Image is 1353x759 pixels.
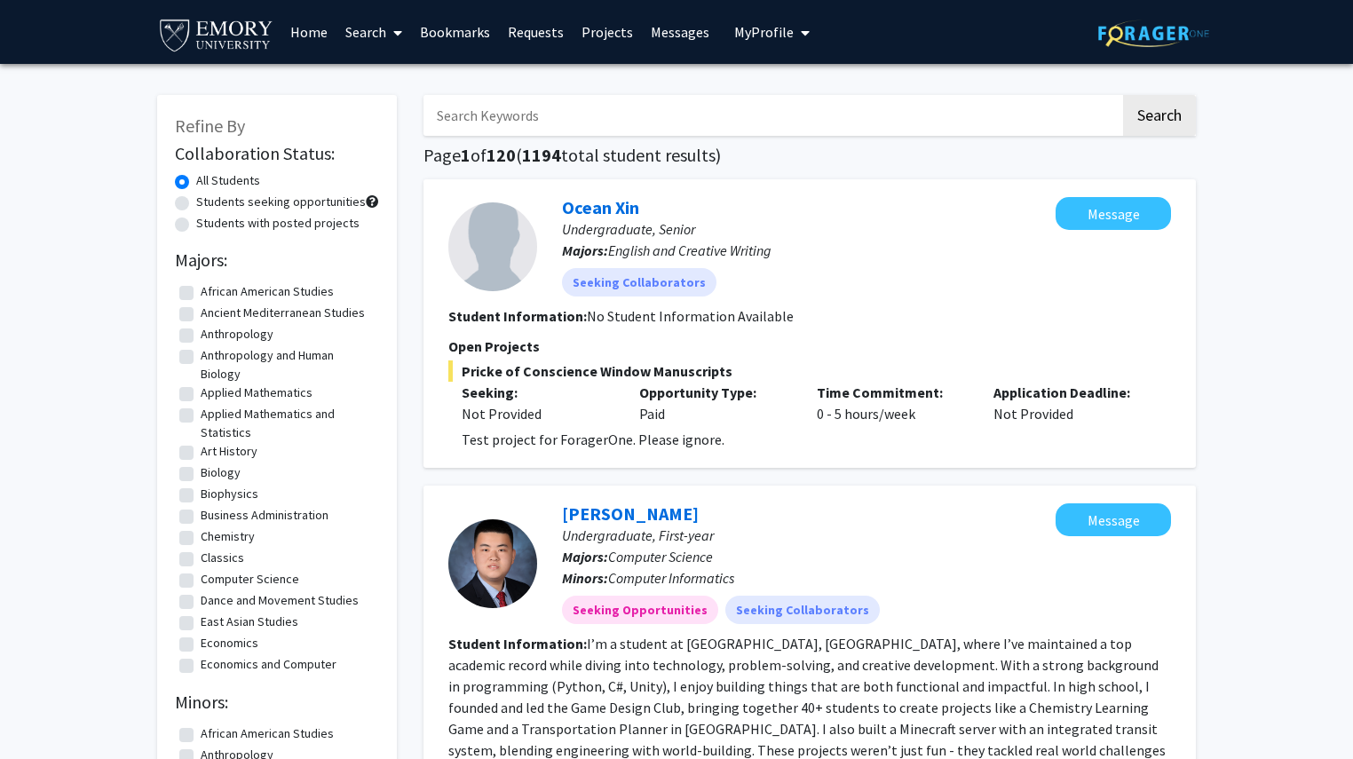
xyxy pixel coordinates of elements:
[201,282,334,301] label: African American Studies
[201,346,375,383] label: Anthropology and Human Biology
[639,382,790,403] p: Opportunity Type:
[336,1,411,63] a: Search
[175,692,379,713] h2: Minors:
[562,569,608,587] b: Minors:
[993,382,1144,403] p: Application Deadline:
[196,214,360,233] label: Students with posted projects
[411,1,499,63] a: Bookmarks
[562,241,608,259] b: Majors:
[201,724,334,743] label: African American Studies
[281,1,336,63] a: Home
[734,23,794,41] span: My Profile
[608,241,771,259] span: English and Creative Writing
[201,527,255,546] label: Chemistry
[980,382,1158,424] div: Not Provided
[201,613,298,631] label: East Asian Studies
[608,548,713,565] span: Computer Science
[626,382,803,424] div: Paid
[201,485,258,503] label: Biophysics
[725,596,880,624] mat-chip: Seeking Collaborators
[157,14,275,54] img: Emory University Logo
[462,403,613,424] div: Not Provided
[462,429,1171,450] p: Test project for ForagerOne. Please ignore.
[573,1,642,63] a: Projects
[1123,95,1196,136] button: Search
[201,405,375,442] label: Applied Mathematics and Statistics
[423,145,1196,166] h1: Page of ( total student results)
[562,548,608,565] b: Majors:
[1098,20,1209,47] img: ForagerOne Logo
[201,549,244,567] label: Classics
[499,1,573,63] a: Requests
[817,382,968,403] p: Time Commitment:
[201,442,257,461] label: Art History
[201,383,313,402] label: Applied Mathematics
[196,171,260,190] label: All Students
[803,382,981,424] div: 0 - 5 hours/week
[175,115,245,137] span: Refine By
[201,655,375,692] label: Economics and Computer Science
[562,526,714,544] span: Undergraduate, First-year
[448,360,1171,382] span: Pricke of Conscience Window Manuscripts
[448,337,540,355] span: Open Projects
[175,249,379,271] h2: Majors:
[562,196,639,218] a: Ocean Xin
[1056,503,1171,536] button: Message Yize Wang
[13,679,75,746] iframe: Chat
[201,634,258,652] label: Economics
[201,325,273,344] label: Anthropology
[1056,197,1171,230] button: Message Ocean Xin
[201,463,241,482] label: Biology
[642,1,718,63] a: Messages
[522,144,561,166] span: 1194
[608,569,734,587] span: Computer Informatics
[462,382,613,403] p: Seeking:
[201,506,328,525] label: Business Administration
[448,635,587,652] b: Student Information:
[448,307,587,325] b: Student Information:
[201,570,299,589] label: Computer Science
[196,193,366,211] label: Students seeking opportunities
[562,502,699,525] a: [PERSON_NAME]
[562,220,695,238] span: Undergraduate, Senior
[587,307,794,325] span: No Student Information Available
[201,304,365,322] label: Ancient Mediterranean Studies
[175,143,379,164] h2: Collaboration Status:
[201,591,359,610] label: Dance and Movement Studies
[461,144,471,166] span: 1
[487,144,516,166] span: 120
[423,95,1120,136] input: Search Keywords
[562,596,718,624] mat-chip: Seeking Opportunities
[562,268,716,296] mat-chip: Seeking Collaborators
